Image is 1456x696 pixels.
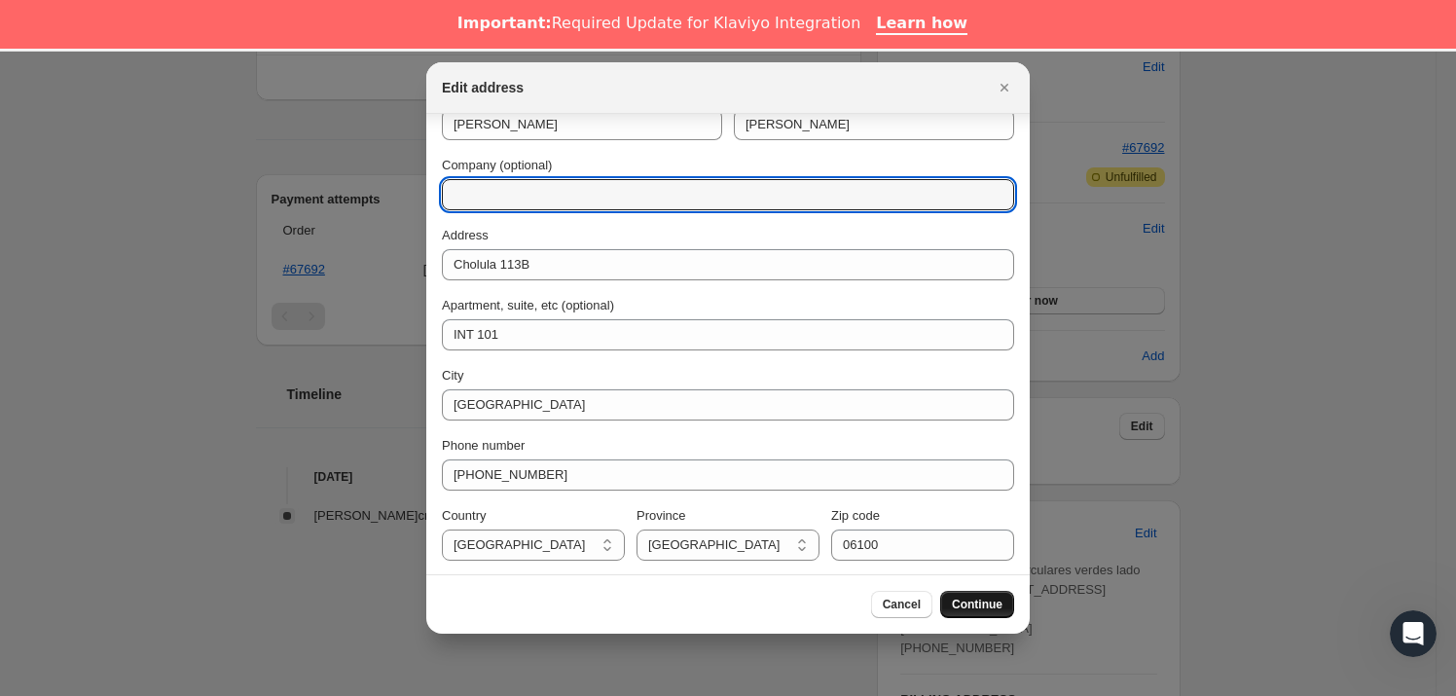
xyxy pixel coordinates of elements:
span: City [442,368,463,383]
iframe: Intercom live chat [1390,610,1437,657]
button: Close [991,74,1018,101]
span: Address [442,228,489,242]
button: Cancel [871,591,932,618]
a: Learn how [876,14,967,35]
span: Zip code [831,508,880,523]
span: Cancel [883,597,921,612]
span: Continue [952,597,1002,612]
span: Company (optional) [442,158,552,172]
h2: Edit address [442,78,524,97]
span: Phone number [442,438,525,453]
b: Important: [457,14,552,32]
span: Country [442,508,487,523]
span: Province [637,508,686,523]
span: Apartment, suite, etc (optional) [442,298,614,312]
div: Required Update for Klaviyo Integration [457,14,860,33]
button: Continue [940,591,1014,618]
